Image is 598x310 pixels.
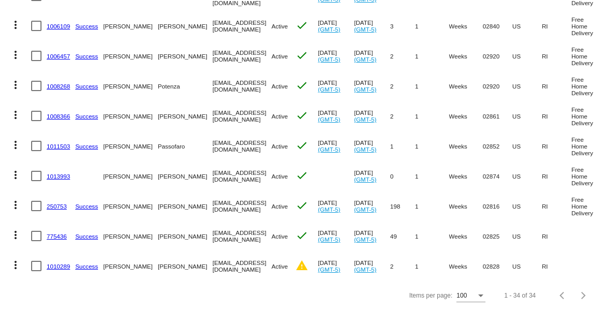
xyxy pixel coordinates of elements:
mat-cell: 49 [390,221,415,251]
mat-cell: 1 [415,11,449,41]
span: Active [271,53,288,60]
mat-icon: more_vert [9,79,22,91]
span: Active [271,113,288,120]
mat-icon: more_vert [9,19,22,31]
mat-icon: more_vert [9,139,22,151]
mat-cell: Weeks [449,251,483,281]
a: Success [75,113,98,120]
mat-cell: [DATE] [318,71,354,101]
a: (GMT-5) [318,26,340,33]
mat-icon: more_vert [9,169,22,181]
mat-cell: [EMAIL_ADDRESS][DOMAIN_NAME] [213,221,272,251]
mat-cell: [PERSON_NAME] [103,161,158,191]
mat-cell: 2 [390,101,415,131]
a: Success [75,203,98,210]
a: (GMT-5) [318,86,340,93]
mat-cell: 1 [415,71,449,101]
mat-icon: check [296,79,308,92]
a: (GMT-5) [318,116,340,123]
a: Success [75,143,98,150]
mat-icon: check [296,169,308,182]
span: Active [271,143,288,150]
mat-cell: 1 [415,191,449,221]
mat-cell: RI [542,131,572,161]
mat-cell: [PERSON_NAME] [103,131,158,161]
mat-cell: US [512,191,542,221]
mat-cell: 02874 [483,161,512,191]
span: Active [271,263,288,270]
mat-cell: [DATE] [354,101,391,131]
mat-cell: US [512,101,542,131]
mat-cell: Potenza [158,71,212,101]
mat-cell: [PERSON_NAME] [158,161,212,191]
span: Active [271,203,288,210]
mat-icon: more_vert [9,229,22,241]
mat-cell: RI [542,41,572,71]
mat-cell: Weeks [449,221,483,251]
mat-icon: check [296,229,308,242]
mat-cell: Weeks [449,11,483,41]
a: (GMT-5) [354,266,377,273]
mat-cell: [DATE] [354,11,391,41]
mat-icon: check [296,49,308,62]
mat-cell: RI [542,11,572,41]
mat-cell: 1 [415,41,449,71]
mat-cell: RI [542,101,572,131]
mat-cell: 02852 [483,131,512,161]
mat-cell: 198 [390,191,415,221]
mat-cell: RI [542,191,572,221]
mat-cell: Weeks [449,131,483,161]
mat-cell: [EMAIL_ADDRESS][DOMAIN_NAME] [213,11,272,41]
mat-cell: Weeks [449,191,483,221]
mat-cell: [PERSON_NAME] [158,251,212,281]
mat-cell: RI [542,161,572,191]
mat-icon: more_vert [9,49,22,61]
a: (GMT-5) [354,236,377,243]
a: (GMT-5) [354,56,377,63]
mat-cell: 1 [415,251,449,281]
mat-cell: RI [542,71,572,101]
button: Next page [573,285,594,306]
a: 1008268 [47,83,70,90]
a: 1011503 [47,143,70,150]
a: Success [75,53,98,60]
a: (GMT-5) [318,236,340,243]
mat-cell: 02816 [483,191,512,221]
a: 775436 [47,233,67,240]
a: 1006109 [47,23,70,29]
mat-cell: [PERSON_NAME] [103,11,158,41]
mat-cell: [DATE] [318,131,354,161]
mat-cell: [EMAIL_ADDRESS][DOMAIN_NAME] [213,71,272,101]
mat-cell: US [512,41,542,71]
a: (GMT-5) [354,206,377,213]
a: (GMT-5) [318,146,340,153]
mat-icon: more_vert [9,199,22,211]
mat-cell: [DATE] [354,71,391,101]
mat-cell: 02828 [483,251,512,281]
mat-cell: 02861 [483,101,512,131]
mat-cell: [PERSON_NAME] [158,221,212,251]
mat-cell: [PERSON_NAME] [103,191,158,221]
mat-cell: Weeks [449,71,483,101]
mat-cell: [PERSON_NAME] [158,101,212,131]
mat-cell: [PERSON_NAME] [158,191,212,221]
mat-cell: [PERSON_NAME] [158,11,212,41]
mat-cell: [EMAIL_ADDRESS][DOMAIN_NAME] [213,161,272,191]
a: Success [75,233,98,240]
mat-icon: check [296,109,308,122]
mat-cell: 1 [390,131,415,161]
mat-cell: 02840 [483,11,512,41]
mat-select: Items per page: [456,292,485,300]
span: Active [271,83,288,90]
mat-cell: [DATE] [354,221,391,251]
mat-cell: [EMAIL_ADDRESS][DOMAIN_NAME] [213,191,272,221]
mat-cell: 2 [390,251,415,281]
mat-cell: [PERSON_NAME] [103,221,158,251]
mat-cell: [DATE] [318,251,354,281]
mat-cell: RI [542,221,572,251]
mat-cell: US [512,221,542,251]
mat-icon: check [296,19,308,32]
mat-cell: [DATE] [318,101,354,131]
a: (GMT-5) [354,26,377,33]
mat-cell: Passofaro [158,131,212,161]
